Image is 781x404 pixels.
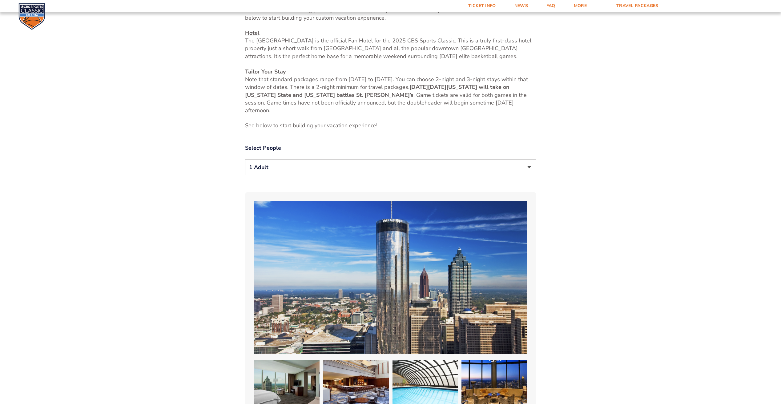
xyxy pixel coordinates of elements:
p: See below to start building your vacation e [245,122,536,129]
p: We look forward to seeing you in [GEOGRAPHIC_DATA] for the 2025 CBS Sports Classic. Please see th... [245,6,536,22]
img: CBS Sports Classic [18,3,45,30]
strong: [US_STATE] will take on [US_STATE] State and [US_STATE] battles St. [PERSON_NAME]’s [245,83,509,98]
strong: [DATE][DATE] [409,83,446,91]
span: The [GEOGRAPHIC_DATA] is the official Fan Hotel for the 2025 CBS Sports Classic. This is a truly ... [245,37,531,60]
span: xperience! [352,122,377,129]
label: Select People [245,144,536,152]
u: Tailor Your Stay [245,68,286,75]
span: Note that standard packages range from [DATE] to [DATE]. You can choose 2-night and 3-night stays... [245,76,528,91]
u: Hotel [245,29,260,37]
span: . Game tickets are valid for both games in the session. Game times have not been officially annou... [245,91,527,114]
